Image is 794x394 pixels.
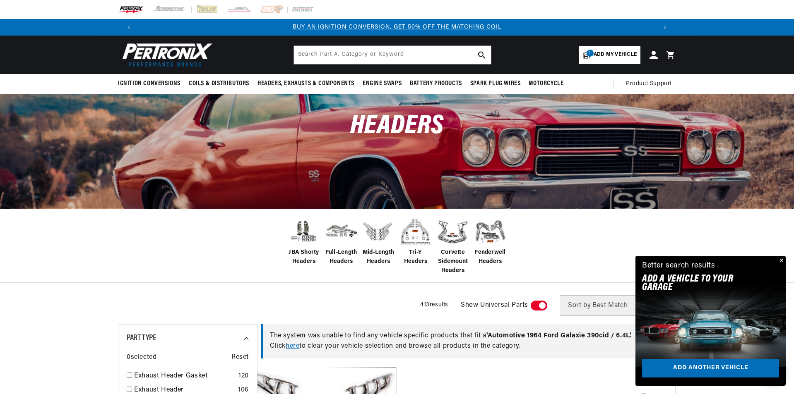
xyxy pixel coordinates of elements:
span: Headers [350,113,444,140]
img: Tri-Y Headers [399,215,432,248]
button: Close [776,256,786,266]
img: Full-Length Headers [325,218,358,244]
span: Ignition Conversions [118,79,180,88]
span: Full-Length Headers [325,248,358,267]
button: Translation missing: en.sections.announcements.previous_announcement [121,19,137,36]
a: Fenderwell Headers Fenderwell Headers [474,215,507,267]
span: Reset [231,352,249,363]
summary: Ignition Conversions [118,74,185,93]
span: Corvette Sidemount Headers [436,248,469,276]
span: Headers, Exhausts & Components [257,79,354,88]
a: Corvette Sidemount Headers Corvette Sidemount Headers [436,215,469,276]
a: Full-Length Headers Full-Length Headers [325,215,358,267]
a: JBA Shorty Headers JBA Shorty Headers [287,215,320,267]
a: BUY AN IGNITION CONVERSION, GET 50% OFF THE MATCHING COIL [293,24,502,30]
span: 1 [587,50,594,57]
span: Motorcycle [529,79,563,88]
a: here [286,343,299,349]
span: Mid-Length Headers [362,248,395,267]
span: ' Automotive 1964 Ford Galaxie 390cid / 6.4L '. [486,332,632,339]
img: Corvette Sidemount Headers [436,215,469,248]
div: 1 of 3 [137,23,657,32]
slideshow-component: Translation missing: en.sections.announcements.announcement_bar [97,19,697,36]
div: Better search results [642,260,715,272]
span: Spark Plug Wires [470,79,521,88]
summary: Coils & Distributors [185,74,253,93]
a: Tri-Y Headers Tri-Y Headers [399,215,432,267]
img: Fenderwell Headers [474,215,507,248]
div: 120 [238,371,249,382]
a: Exhaust Header Gasket [134,371,235,382]
span: JBA Shorty Headers [287,248,320,267]
input: Search Part #, Category or Keyword [294,46,491,64]
span: 0 selected [127,352,156,363]
summary: Product Support [626,74,676,94]
span: Sort by [568,302,591,309]
img: Pertronix [118,41,213,69]
span: Battery Products [410,79,462,88]
a: Mid-Length Headers Mid-Length Headers [362,215,395,267]
span: Add my vehicle [594,51,637,59]
a: 1Add my vehicle [579,46,640,64]
button: search button [473,46,491,64]
span: Show Universal Parts [461,300,528,311]
summary: Motorcycle [525,74,568,93]
span: Tri-Y Headers [399,248,432,267]
summary: Headers, Exhausts & Components [253,74,359,93]
summary: Engine Swaps [359,74,406,93]
span: Product Support [626,79,672,88]
h2: Add A VEHICLE to your garage [642,275,758,292]
img: Mid-Length Headers [362,215,395,248]
span: Coils & Distributors [189,79,249,88]
a: Add another vehicle [642,359,779,378]
span: 413 results [420,302,448,308]
span: Engine Swaps [363,79,402,88]
summary: Battery Products [406,74,466,93]
span: Part Type [127,334,156,342]
button: Translation missing: en.sections.announcements.next_announcement [657,19,673,36]
div: The system was unable to find any vehicle specific products that fit a Click to clear your vehicl... [261,324,667,358]
summary: Spark Plug Wires [466,74,525,93]
div: Announcement [137,23,657,32]
img: JBA Shorty Headers [287,217,320,245]
select: Sort by [560,295,668,316]
span: Fenderwell Headers [474,248,507,267]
